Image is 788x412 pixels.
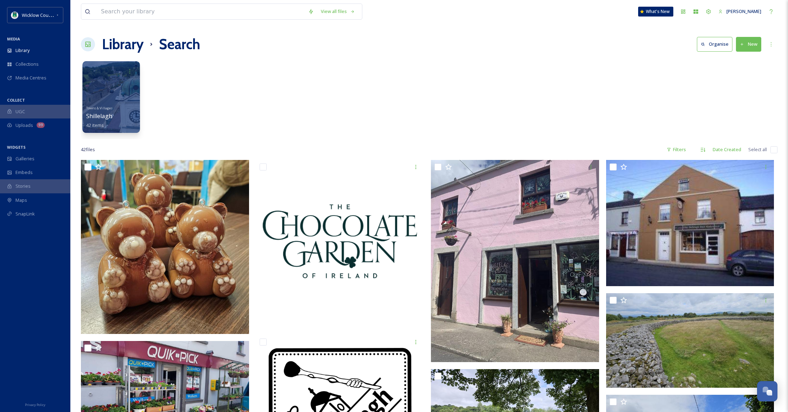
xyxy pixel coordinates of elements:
[726,8,761,14] span: [PERSON_NAME]
[15,169,33,176] span: Embeds
[102,34,144,55] a: Library
[81,160,249,334] img: Chocolate-Bear-Moulds.jpg
[606,160,774,286] img: Old-Shillelagh-Stick-Makers5-300x225.jpg
[86,122,104,128] span: 42 items
[159,34,200,55] h1: Search
[606,293,774,388] img: 20240711_125008.jpg
[715,5,765,18] a: [PERSON_NAME]
[15,155,34,162] span: Galleries
[15,108,25,115] span: UGC
[22,12,71,18] span: Wicklow County Council
[11,12,18,19] img: download%20(9).png
[15,47,30,54] span: Library
[431,160,599,362] img: Shillelagh-Outdoors-5.jpg
[709,143,745,156] div: Date Created
[81,146,95,153] span: 42 file s
[7,36,20,41] span: MEDIA
[15,183,31,189] span: Stories
[663,143,689,156] div: Filters
[86,105,113,110] span: Towns & Villages
[736,37,761,51] button: New
[697,37,732,51] button: Organise
[256,160,424,328] img: The Chocolate Garden Logo.png
[15,122,33,129] span: Uploads
[37,122,45,128] div: 99
[15,211,35,217] span: SnapLink
[7,97,25,103] span: COLLECT
[638,7,673,17] a: What's New
[25,403,45,407] span: Privacy Policy
[86,104,113,128] a: Towns & VillagesShillelagh42 items
[317,5,358,18] a: View all files
[86,112,112,120] span: Shillelagh
[25,400,45,408] a: Privacy Policy
[748,146,767,153] span: Select all
[15,61,39,67] span: Collections
[15,75,46,81] span: Media Centres
[15,197,27,204] span: Maps
[757,381,777,401] button: Open Chat
[7,144,26,150] span: WIDGETS
[97,4,305,19] input: Search your library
